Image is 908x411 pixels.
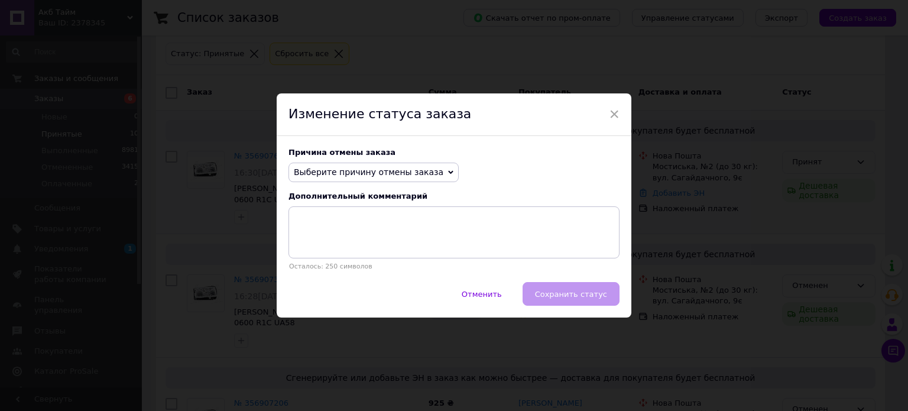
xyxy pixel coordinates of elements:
[449,282,514,306] button: Отменить
[277,93,631,136] div: Изменение статуса заказа
[288,192,620,200] div: Дополнительный комментарий
[609,104,620,124] span: ×
[294,167,443,177] span: Выберите причину отмены заказа
[288,148,620,157] div: Причина отмены заказа
[462,290,502,299] span: Отменить
[288,263,620,270] p: Осталось: 250 символов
